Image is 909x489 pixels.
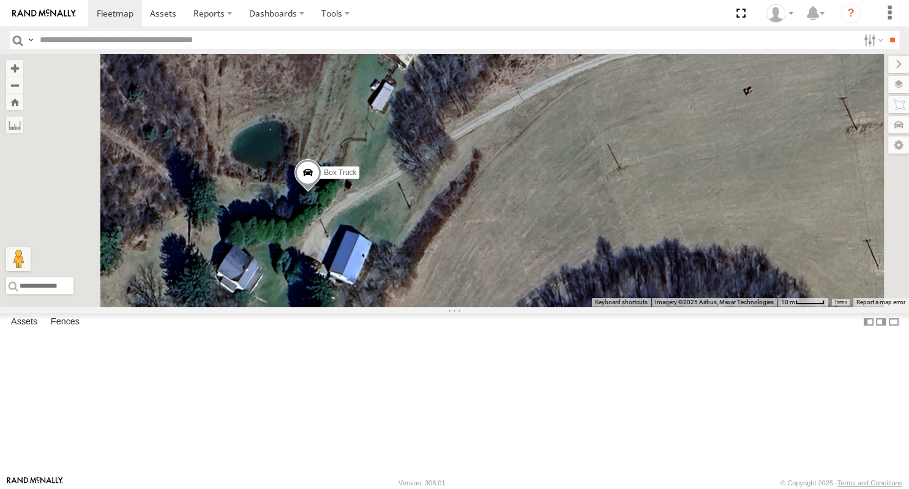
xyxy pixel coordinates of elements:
label: Measure [6,116,23,133]
button: Map Scale: 10 m per 44 pixels [777,298,828,307]
label: Fences [45,313,86,330]
span: Imagery ©2025 Airbus, Maxar Technologies [655,299,774,305]
label: Hide Summary Table [888,313,900,331]
span: Box Truck [324,168,356,177]
button: Zoom Home [6,94,23,110]
a: Terms (opens in new tab) [834,300,847,305]
button: Zoom out [6,77,23,94]
label: Dock Summary Table to the Left [862,313,875,331]
label: Map Settings [888,136,909,154]
label: Dock Summary Table to the Right [875,313,887,331]
div: © Copyright 2025 - [780,479,902,487]
button: Keyboard shortcuts [595,298,648,307]
div: Samantha Graf [762,4,798,23]
a: Terms and Conditions [837,479,902,487]
button: Zoom in [6,60,23,77]
label: Search Filter Options [859,31,885,49]
a: Visit our Website [7,477,63,489]
button: Drag Pegman onto the map to open Street View [6,247,31,271]
a: Report a map error [856,299,905,305]
label: Search Query [26,31,36,49]
img: rand-logo.svg [12,9,76,18]
i: ? [841,4,861,23]
div: Version: 308.01 [398,479,445,487]
span: 10 m [781,299,795,305]
label: Assets [5,313,43,330]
